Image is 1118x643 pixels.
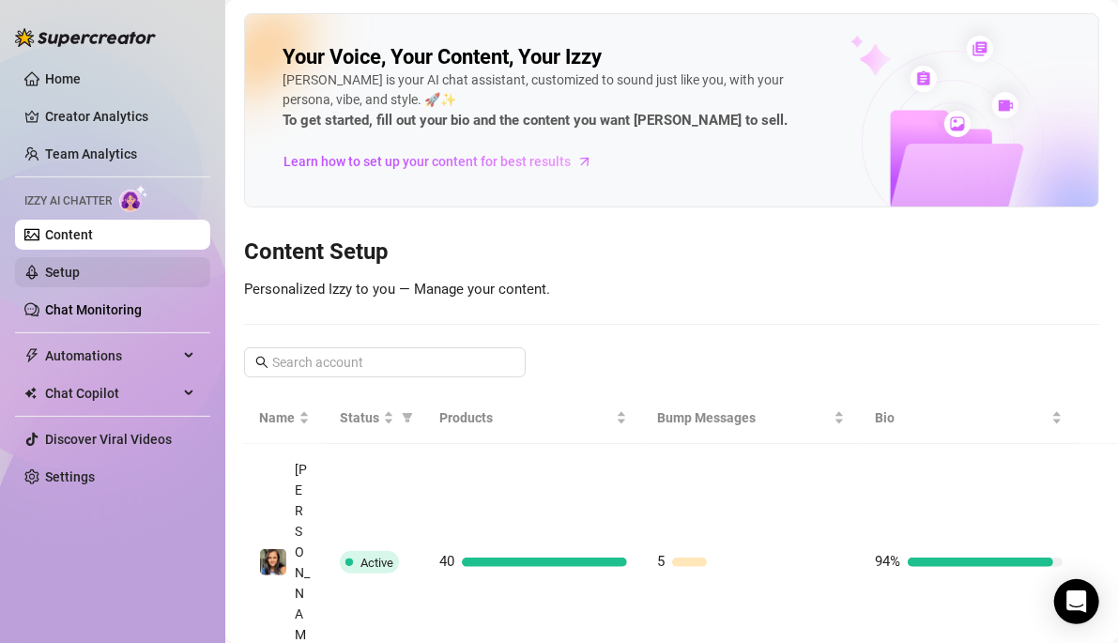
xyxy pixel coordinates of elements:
span: Learn how to set up your content for best results [283,151,571,172]
a: Content [45,227,93,242]
span: Status [340,407,379,428]
h2: Your Voice, Your Content, Your Izzy [283,44,602,70]
span: Automations [45,341,178,371]
th: Status [325,392,424,444]
a: Chat Monitoring [45,302,142,317]
span: Name [259,407,295,428]
h3: Content Setup [244,237,1099,268]
th: Bio [860,392,1078,444]
span: Izzy AI Chatter [24,192,112,210]
strong: To get started, fill out your bio and the content you want [PERSON_NAME] to sell. [283,112,788,129]
span: 5 [657,553,665,570]
img: logo-BBDzfeDw.svg [15,28,156,47]
span: Personalized Izzy to you — Manage your content. [244,281,550,298]
a: Settings [45,469,95,484]
span: Active [360,556,393,570]
span: Chat Copilot [45,378,178,408]
span: 94% [875,553,900,570]
input: Search account [272,352,499,373]
span: filter [398,404,417,432]
span: arrow-right [575,152,594,171]
span: right [1101,556,1114,569]
th: Products [424,392,642,444]
img: AI Chatter [119,185,148,212]
img: Emma [260,549,286,575]
th: Bump Messages [642,392,860,444]
th: Name [244,392,325,444]
span: search [255,356,268,369]
a: Team Analytics [45,146,137,161]
span: Products [439,407,612,428]
img: Chat Copilot [24,387,37,400]
div: [PERSON_NAME] is your AI chat assistant, customized to sound just like you, with your persona, vi... [283,70,827,132]
span: thunderbolt [24,348,39,363]
span: 40 [439,553,454,570]
a: Home [45,71,81,86]
a: Discover Viral Videos [45,432,172,447]
div: Open Intercom Messenger [1054,579,1099,624]
a: Creator Analytics [45,101,195,131]
span: Bio [875,407,1048,428]
img: ai-chatter-content-library-cLFOSyPT.png [807,15,1098,207]
span: Bump Messages [657,407,830,428]
a: Learn how to set up your content for best results [283,146,606,176]
span: filter [402,412,413,423]
a: Setup [45,265,80,280]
